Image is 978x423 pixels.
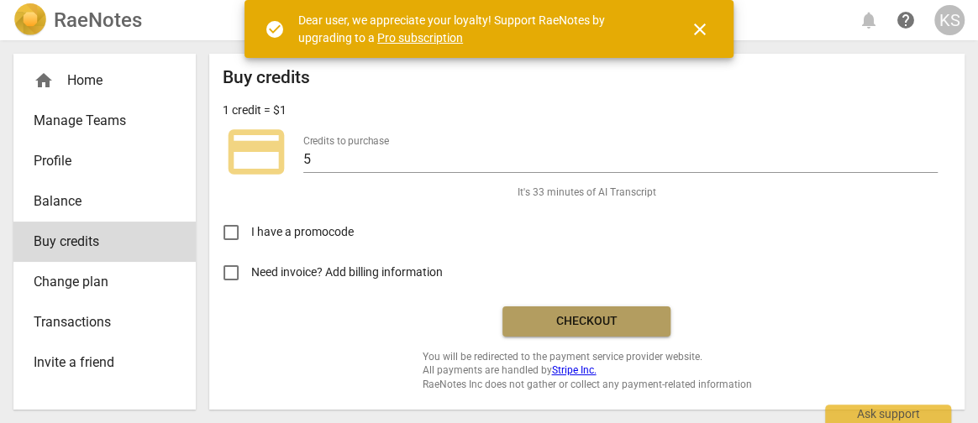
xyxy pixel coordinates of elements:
span: Profile [34,151,162,171]
p: 1 credit = $1 [223,102,287,119]
span: Transactions [34,312,162,332]
button: Checkout [502,306,670,337]
span: Change plan [34,272,162,292]
a: Stripe Inc. [551,364,596,376]
a: Transactions [13,302,196,342]
a: Profile [13,141,196,181]
label: Credits to purchase [303,136,389,146]
a: Help [891,5,921,35]
a: Manage Teams [13,101,196,141]
span: I have a promocode [251,223,354,241]
span: Need invoice? Add billing information [251,264,445,281]
h2: RaeNotes [54,8,142,32]
div: Ask support [825,405,951,423]
span: Manage Teams [34,111,162,131]
div: Home [34,70,162,91]
button: Close [680,9,720,50]
span: home [34,70,54,91]
span: Buy credits [34,232,162,252]
span: Invite a friend [34,352,162,373]
span: credit_card [223,118,290,185]
span: help [896,10,916,30]
a: Pro subscription [377,31,463,44]
div: Dear user, we appreciate your loyalty! Support RaeNotes by upgrading to a [298,12,660,46]
a: Change plan [13,262,196,302]
a: Invite a friend [13,342,196,383]
img: Logo [13,3,47,37]
span: Checkout [516,313,657,330]
a: LogoRaeNotes [13,3,142,37]
h2: Buy credits [223,67,310,88]
span: It's 33 minutes of AI Transcript [518,185,656,200]
span: close [690,19,710,39]
span: check_circle [265,19,285,39]
span: Balance [34,191,162,211]
div: Home [13,60,196,101]
span: You will be redirected to the payment service provider website. All payments are handled by RaeNo... [422,350,751,392]
button: KS [934,5,965,35]
a: Buy credits [13,222,196,262]
a: Balance [13,181,196,222]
